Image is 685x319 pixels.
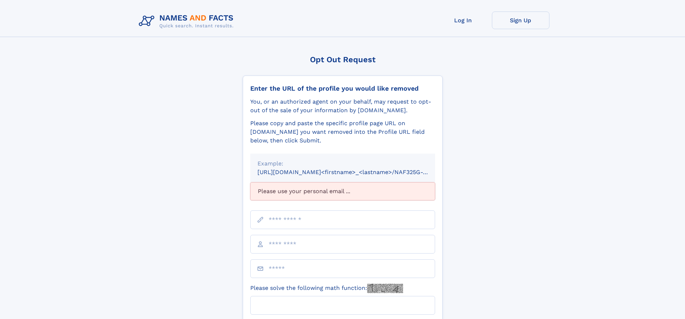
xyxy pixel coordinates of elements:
div: Please use your personal email ... [250,182,435,200]
div: Example: [257,159,428,168]
a: Sign Up [492,12,549,29]
div: Please copy and paste the specific profile page URL on [DOMAIN_NAME] you want removed into the Pr... [250,119,435,145]
div: Enter the URL of the profile you would like removed [250,85,435,92]
div: You, or an authorized agent on your behalf, may request to opt-out of the sale of your informatio... [250,97,435,115]
a: Log In [434,12,492,29]
div: Opt Out Request [243,55,443,64]
label: Please solve the following math function: [250,284,403,293]
small: [URL][DOMAIN_NAME]<firstname>_<lastname>/NAF325G-xxxxxxxx [257,169,449,176]
img: Logo Names and Facts [136,12,239,31]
